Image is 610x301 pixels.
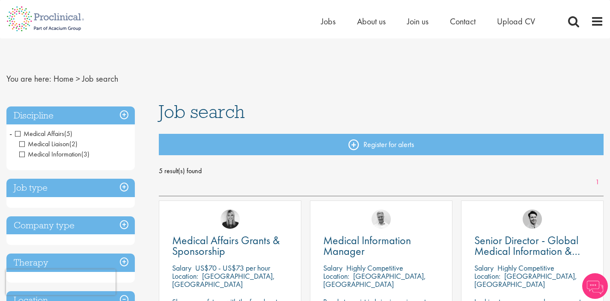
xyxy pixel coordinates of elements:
span: > [76,73,80,84]
span: 5 result(s) found [159,165,604,177]
p: [GEOGRAPHIC_DATA], [GEOGRAPHIC_DATA] [323,271,426,289]
a: Senior Director - Global Medical Information & Medical Affairs [474,235,590,257]
a: Contact [450,16,476,27]
p: US$70 - US$73 per hour [195,263,270,273]
span: (5) [64,129,72,138]
img: Joshua Bye [372,210,391,229]
span: You are here: [6,73,51,84]
span: (3) [81,150,89,159]
a: Register for alerts [159,134,604,155]
h3: Company type [6,216,135,235]
a: About us [357,16,386,27]
span: Job search [159,100,245,123]
p: [GEOGRAPHIC_DATA], [GEOGRAPHIC_DATA] [474,271,577,289]
span: Medical Information [19,150,81,159]
span: (2) [69,139,77,148]
a: Join us [407,16,428,27]
a: Medical Affairs Grants & Sponsorship [172,235,288,257]
span: Medical Liaison [19,139,77,148]
span: Salary [172,263,191,273]
h3: Therapy [6,254,135,272]
a: Upload CV [497,16,535,27]
span: Medical Liaison [19,139,69,148]
img: Thomas Pinnock [523,210,542,229]
img: Chatbot [582,273,608,299]
a: Jobs [321,16,336,27]
span: Senior Director - Global Medical Information & Medical Affairs [474,233,580,269]
span: Salary [474,263,494,273]
span: Medical Affairs [15,129,72,138]
iframe: reCAPTCHA [6,269,116,295]
img: Janelle Jones [220,210,240,229]
span: Location: [172,271,198,281]
span: Medical Affairs [15,129,64,138]
h3: Job type [6,179,135,197]
a: breadcrumb link [54,73,74,84]
span: Medical Information [19,150,89,159]
span: Medical Affairs Grants & Sponsorship [172,233,280,258]
span: - [9,127,12,140]
span: Location: [323,271,349,281]
a: Medical Information Manager [323,235,439,257]
span: Salary [323,263,342,273]
h3: Discipline [6,106,135,125]
span: Medical Information Manager [323,233,411,258]
p: Highly Competitive [346,263,403,273]
a: 1 [591,177,604,187]
span: Job search [82,73,118,84]
span: Location: [474,271,500,281]
p: [GEOGRAPHIC_DATA], [GEOGRAPHIC_DATA] [172,271,275,289]
p: Highly Competitive [497,263,554,273]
